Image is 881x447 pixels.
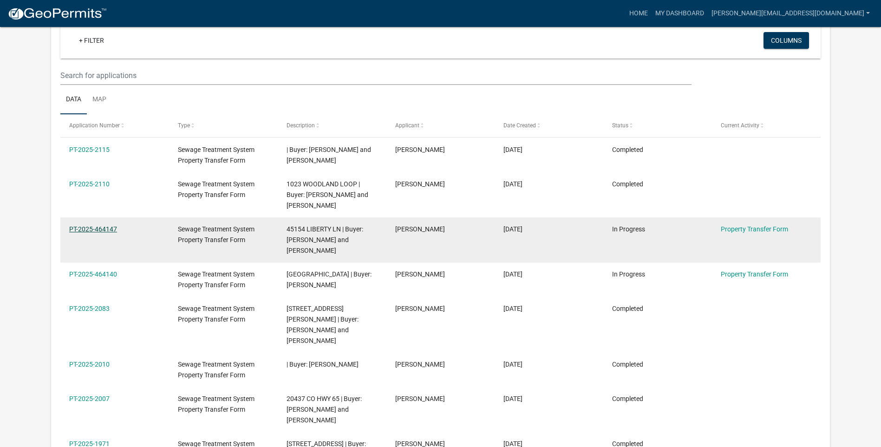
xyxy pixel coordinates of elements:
span: Melissa Davis [395,225,445,233]
a: Property Transfer Form [721,225,788,233]
span: 518 STANTON AVE W | Buyer: Amber J. Olson and Patrick L. Wellnitz [287,305,359,344]
span: 08/14/2025 [503,270,522,278]
span: Melissa Davis [395,146,445,153]
span: Description [287,122,315,129]
a: PT-2025-2007 [69,395,110,402]
span: Melissa Davis [395,305,445,312]
span: In Progress [612,225,645,233]
datatable-header-cell: Applicant [386,114,495,137]
span: In Progress [612,270,645,278]
datatable-header-cell: Application Number [60,114,169,137]
span: Sewage Treatment System Property Transfer Form [178,361,255,379]
datatable-header-cell: Status [603,114,712,137]
span: 24900 WALL LAKE POINT CIR | Buyer: Nancy Eldredge Hess [287,270,372,289]
a: PT-2025-2010 [69,361,110,368]
span: Melissa Davis [395,395,445,402]
span: 08/14/2025 [503,225,522,233]
span: Sewage Treatment System Property Transfer Form [178,180,255,198]
span: Completed [612,146,643,153]
span: Type [178,122,190,129]
span: Sewage Treatment System Property Transfer Form [178,146,255,164]
a: Property Transfer Form [721,270,788,278]
a: PT-2025-2115 [69,146,110,153]
a: + Filter [72,32,111,49]
span: Melissa Davis [395,361,445,368]
span: | Buyer: Joseph Werner and Jessie Werner [287,146,371,164]
span: Application Number [69,122,120,129]
a: [PERSON_NAME][EMAIL_ADDRESS][DOMAIN_NAME] [708,5,874,22]
span: Sewage Treatment System Property Transfer Form [178,305,255,323]
input: Search for applications [60,66,692,85]
span: 08/07/2025 [503,395,522,402]
span: Completed [612,305,643,312]
span: Sewage Treatment System Property Transfer Form [178,395,255,413]
span: Status [612,122,628,129]
span: Melissa Davis [395,180,445,188]
span: 08/14/2025 [503,305,522,312]
a: Home [626,5,652,22]
span: Completed [612,395,643,402]
span: 45154 LIBERTY LN | Buyer: Mark Christianson and Becky Christianson [287,225,363,254]
a: Data [60,85,87,115]
span: Sewage Treatment System Property Transfer Form [178,270,255,289]
span: 08/08/2025 [503,361,522,368]
span: 08/15/2025 [503,180,522,188]
button: Columns [764,32,809,49]
span: Melissa Davis [395,270,445,278]
a: PT-2025-464147 [69,225,117,233]
span: 08/19/2025 [503,146,522,153]
span: Sewage Treatment System Property Transfer Form [178,225,255,243]
a: PT-2025-2110 [69,180,110,188]
a: Map [87,85,112,115]
span: Completed [612,180,643,188]
a: My Dashboard [652,5,708,22]
datatable-header-cell: Type [169,114,278,137]
datatable-header-cell: Description [278,114,386,137]
datatable-header-cell: Current Activity [712,114,821,137]
span: 20437 CO HWY 65 | Buyer: Justin D. Bergstrom and Lara K. Bergstrom [287,395,362,424]
span: 1023 WOODLAND LOOP | Buyer: Brianna Mattson and Joseph Mattson [287,180,368,209]
span: Date Created [503,122,536,129]
span: Completed [612,361,643,368]
a: PT-2025-2083 [69,305,110,312]
span: Current Activity [721,122,759,129]
span: | Buyer: Rebecca R. Johnson [287,361,359,368]
a: PT-2025-464140 [69,270,117,278]
span: Applicant [395,122,419,129]
datatable-header-cell: Date Created [495,114,603,137]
